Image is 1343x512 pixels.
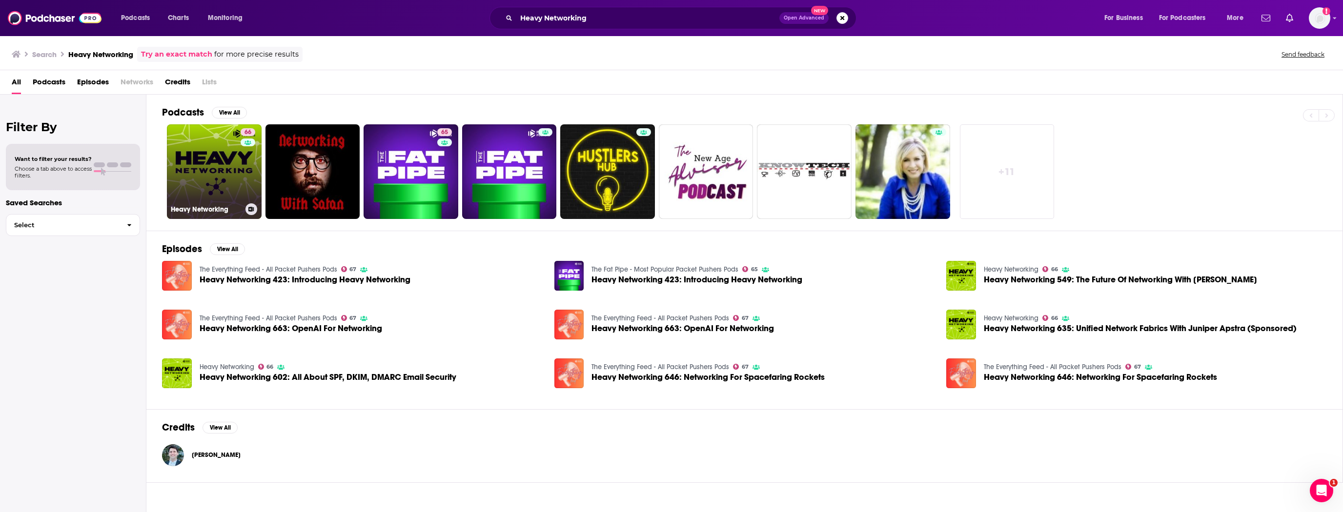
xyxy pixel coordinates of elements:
[162,10,195,26] a: Charts
[201,10,255,26] button: open menu
[200,314,337,322] a: The Everything Feed - All Packet Pushers Pods
[349,316,356,320] span: 67
[1309,7,1330,29] span: Logged in as rpearson
[591,363,729,371] a: The Everything Feed - All Packet Pushers Pods
[15,165,92,179] span: Choose a tab above to access filters.
[591,314,729,322] a: The Everything Feed - All Packet Pushers Pods
[751,267,758,272] span: 65
[499,7,866,29] div: Search podcasts, credits, & more...
[162,421,238,433] a: CreditsView All
[984,363,1121,371] a: The Everything Feed - All Packet Pushers Pods
[1282,10,1297,26] a: Show notifications dropdown
[214,49,299,60] span: for more precise results
[591,373,825,381] a: Heavy Networking 646: Networking For Spacefaring Rockets
[162,243,245,255] a: EpisodesView All
[162,421,195,433] h2: Credits
[162,243,202,255] h2: Episodes
[33,74,65,94] a: Podcasts
[1258,10,1274,26] a: Show notifications dropdown
[121,11,150,25] span: Podcasts
[441,128,448,138] span: 65
[12,74,21,94] a: All
[162,106,204,118] h2: Podcasts
[77,74,109,94] a: Episodes
[437,128,452,136] a: 65
[960,124,1055,219] a: +11
[1227,11,1243,25] span: More
[162,444,184,466] a: Drew Conry-Murray
[1309,7,1330,29] button: Show profile menu
[742,266,758,272] a: 65
[984,265,1038,274] a: Heavy Networking
[162,358,192,388] img: Heavy Networking 602: All About SPF, DKIM, DMARC Email Security
[1309,7,1330,29] img: User Profile
[984,276,1257,284] span: Heavy Networking 549: The Future Of Networking With [PERSON_NAME]
[165,74,190,94] a: Credits
[1134,365,1141,369] span: 67
[779,12,829,24] button: Open AdvancedNew
[591,265,738,274] a: The Fat Pipe - Most Popular Packet Pushers Pods
[171,205,242,214] h3: Heavy Networking
[200,324,382,333] span: Heavy Networking 663: OpenAI For Networking
[554,310,584,339] img: Heavy Networking 663: OpenAI For Networking
[1051,316,1058,320] span: 66
[1051,267,1058,272] span: 66
[15,156,92,162] span: Want to filter your results?
[1310,479,1333,502] iframe: Intercom live chat
[162,261,192,291] img: Heavy Networking 423: Introducing Heavy Networking
[241,128,255,136] a: 66
[1098,10,1155,26] button: open menu
[349,267,356,272] span: 67
[1104,11,1143,25] span: For Business
[1042,266,1058,272] a: 66
[167,124,262,219] a: 66Heavy Networking
[554,358,584,388] img: Heavy Networking 646: Networking For Spacefaring Rockets
[200,373,456,381] a: Heavy Networking 602: All About SPF, DKIM, DMARC Email Security
[203,422,238,433] button: View All
[1279,50,1327,59] button: Send feedback
[6,198,140,207] p: Saved Searches
[984,314,1038,322] a: Heavy Networking
[946,310,976,339] img: Heavy Networking 635: Unified Network Fabrics With Juniper Apstra (Sponsored)
[742,365,749,369] span: 67
[554,261,584,291] img: Heavy Networking 423: Introducing Heavy Networking
[1153,10,1220,26] button: open menu
[32,50,57,59] h3: Search
[200,265,337,274] a: The Everything Feed - All Packet Pushers Pods
[121,74,153,94] span: Networks
[210,243,245,255] button: View All
[1125,364,1141,370] a: 67
[1159,11,1206,25] span: For Podcasters
[984,373,1217,381] a: Heavy Networking 646: Networking For Spacefaring Rockets
[244,128,251,138] span: 66
[68,50,133,59] h3: Heavy Networking
[208,11,243,25] span: Monitoring
[733,364,749,370] a: 67
[6,222,119,228] span: Select
[516,10,779,26] input: Search podcasts, credits, & more...
[8,9,102,27] img: Podchaser - Follow, Share and Rate Podcasts
[1323,7,1330,15] svg: Add a profile image
[162,106,247,118] a: PodcastsView All
[811,6,829,15] span: New
[591,276,802,284] span: Heavy Networking 423: Introducing Heavy Networking
[1330,479,1338,487] span: 1
[266,365,273,369] span: 66
[784,16,824,20] span: Open Advanced
[6,120,140,134] h2: Filter By
[200,363,254,371] a: Heavy Networking
[200,276,410,284] span: Heavy Networking 423: Introducing Heavy Networking
[946,261,976,291] img: Heavy Networking 549: The Future Of Networking With Simon Sharwood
